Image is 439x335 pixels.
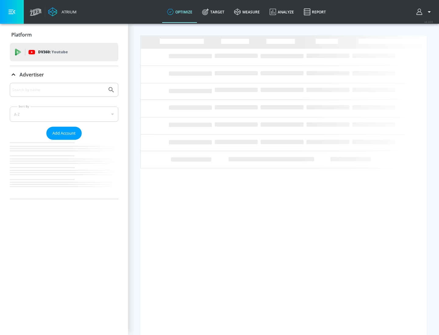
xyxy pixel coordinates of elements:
[38,49,68,55] p: DV360:
[52,49,68,55] p: Youtube
[10,140,118,199] nav: list of Advertiser
[20,71,44,78] p: Advertiser
[12,86,105,94] input: Search by name
[48,7,77,16] a: Atrium
[10,66,118,83] div: Advertiser
[52,130,76,137] span: Add Account
[17,104,30,108] label: Sort By
[11,31,32,38] p: Platform
[46,127,82,140] button: Add Account
[197,1,229,23] a: Target
[10,83,118,199] div: Advertiser
[10,107,118,122] div: A-Z
[10,43,118,61] div: DV360: Youtube
[59,9,77,15] div: Atrium
[229,1,265,23] a: measure
[299,1,331,23] a: Report
[424,20,433,23] span: v 4.24.0
[265,1,299,23] a: Analyze
[162,1,197,23] a: optimize
[10,26,118,43] div: Platform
